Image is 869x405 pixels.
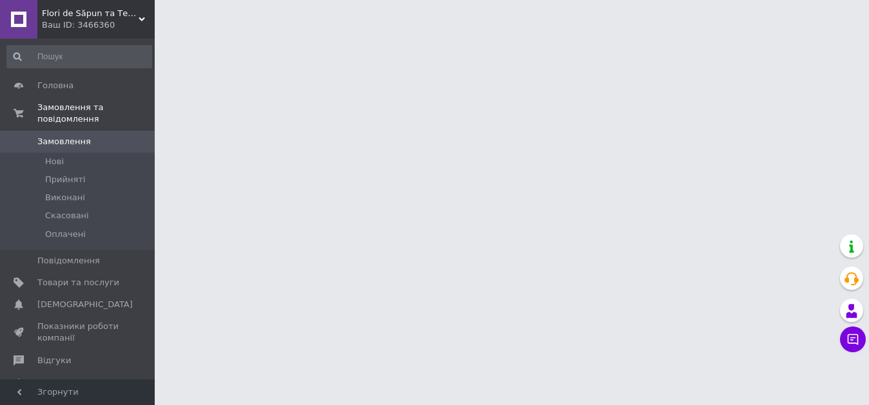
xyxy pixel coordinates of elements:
span: Скасовані [45,210,89,221]
span: Оплачені [45,229,86,240]
span: Прийняті [45,174,85,185]
input: Пошук [6,45,152,68]
span: Замовлення [37,136,91,147]
span: [DEMOGRAPHIC_DATA] [37,299,133,310]
span: Відгуки [37,355,71,366]
span: Показники роботи компанії [37,321,119,344]
span: Виконані [45,192,85,203]
span: Нові [45,156,64,167]
span: Покупці [37,377,72,388]
span: Головна [37,80,73,91]
span: Flori de Săpun та ТеплоРемікс [42,8,139,19]
span: Товари та послуги [37,277,119,288]
div: Ваш ID: 3466360 [42,19,155,31]
span: Повідомлення [37,255,100,267]
button: Чат з покупцем [840,326,866,352]
span: Замовлення та повідомлення [37,102,155,125]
